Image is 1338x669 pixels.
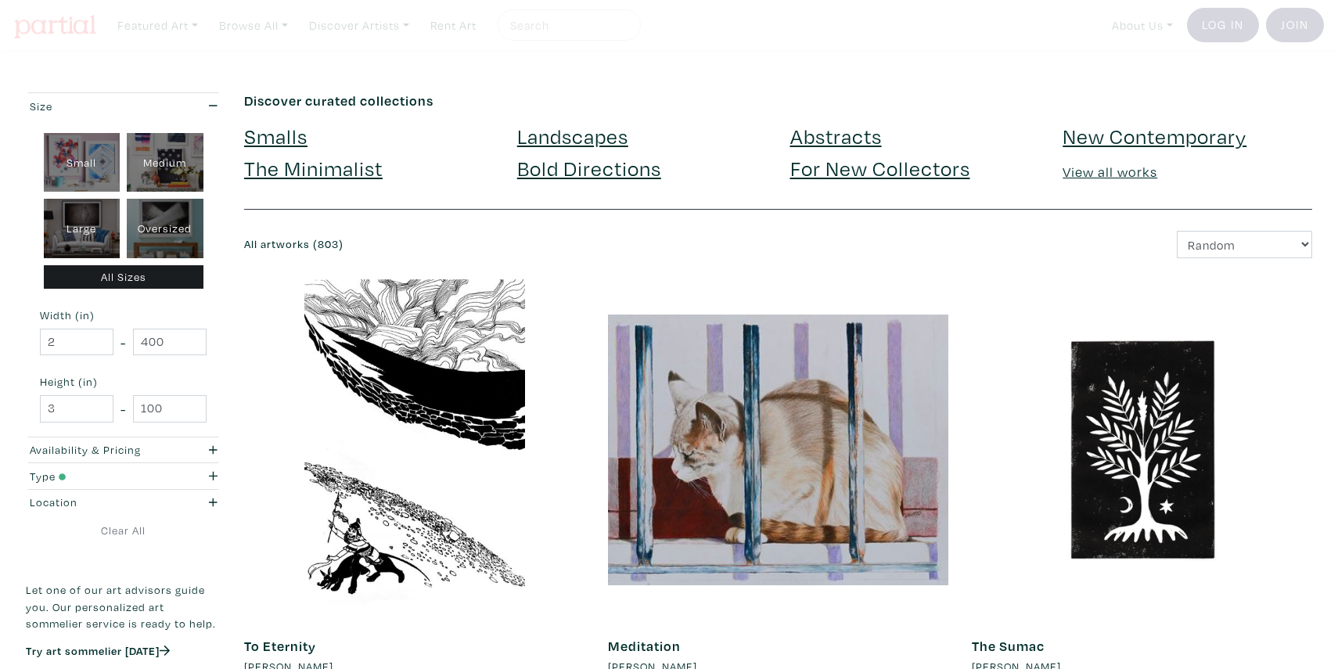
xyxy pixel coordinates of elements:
button: Size [26,93,221,119]
h6: Discover curated collections [244,92,1312,110]
a: Discover Artists [302,9,416,41]
a: Featured Art [110,9,205,41]
a: New Contemporary [1063,122,1246,149]
a: View all works [1063,163,1157,181]
div: Small [44,133,120,192]
div: All Sizes [44,265,203,290]
h6: All artworks (803) [244,238,767,251]
input: Search [509,16,626,35]
a: Meditation [608,637,681,655]
span: - [120,332,126,353]
a: Landscapes [517,122,628,149]
div: Oversized [127,199,203,258]
a: The Minimalist [244,154,383,182]
a: To Eternity [244,637,316,655]
a: Rent Art [423,9,484,41]
p: Let one of our art advisors guide you. Our personalized art sommelier service is ready to help. [26,581,221,632]
small: Width (in) [40,310,207,321]
a: The Sumac [972,637,1045,655]
a: About Us [1105,9,1180,41]
button: Availability & Pricing [26,437,221,463]
button: Location [26,490,221,516]
small: Height (in) [40,376,207,387]
a: Browse All [212,9,295,41]
div: Medium [127,133,203,192]
div: Large [44,199,120,258]
div: Size [30,98,165,115]
div: Location [30,494,165,511]
div: Type [30,468,165,485]
a: For New Collectors [790,154,970,182]
div: Availability & Pricing [30,441,165,459]
a: Abstracts [790,122,882,149]
a: Join [1266,8,1324,42]
a: Log In [1187,8,1259,42]
button: Type [26,463,221,489]
span: - [120,398,126,419]
a: Clear All [26,522,221,539]
a: Bold Directions [517,154,661,182]
a: Smalls [244,122,308,149]
a: Try art sommelier [DATE] [26,643,170,658]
